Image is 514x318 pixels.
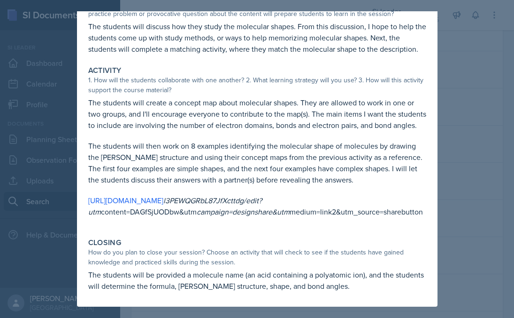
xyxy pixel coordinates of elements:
[88,140,426,185] p: The students will then work on 8 examples identifying the molecular shape of molecules by drawing...
[88,238,122,247] label: Closing
[197,207,290,217] em: campaign=designshare&utm
[88,247,426,267] div: How do you plan to close your session? Choose an activity that will check to see if the students ...
[88,195,163,206] a: [URL][DOMAIN_NAME]
[88,269,426,292] p: The students will be provided a molecule name (an acid containing a polyatomic ion), and the stud...
[88,66,122,75] label: Activity
[88,21,426,55] p: The students will discuss how they study the molecular shapes. From this discussion, I hope to he...
[88,75,426,95] div: 1. How will the students collaborate with one another? 2. What learning strategy will you use? 3....
[88,195,262,217] em: l3PEWQGRbL87JfXcttdg/edit?utm
[88,97,426,131] p: The students will create a concept map about molecular shapes. They are allowed to work in one or...
[88,195,426,217] p: content=DAGfSjUODbw&utm medium=link2&utm_source=sharebutton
